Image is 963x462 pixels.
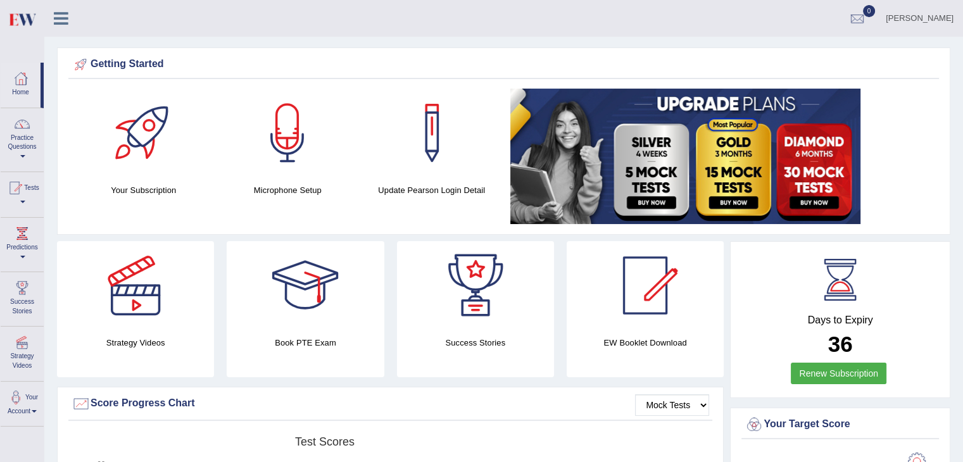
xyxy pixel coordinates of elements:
b: 36 [828,332,853,356]
h4: Success Stories [397,336,554,349]
h4: Update Pearson Login Detail [366,184,498,197]
h4: Microphone Setup [222,184,354,197]
h4: Your Subscription [78,184,210,197]
div: Getting Started [72,55,936,74]
a: Renew Subscription [791,363,886,384]
a: Practice Questions [1,108,44,168]
tspan: Test scores [295,435,355,448]
h4: Strategy Videos [57,336,214,349]
a: Home [1,63,41,104]
h4: EW Booklet Download [567,336,724,349]
a: Predictions [1,218,44,268]
span: 0 [863,5,876,17]
h4: Days to Expiry [745,315,936,326]
a: Your Account [1,382,44,423]
h4: Book PTE Exam [227,336,384,349]
img: small5.jpg [510,89,860,224]
div: Score Progress Chart [72,394,709,413]
a: Tests [1,172,44,213]
a: Strategy Videos [1,327,44,377]
div: Your Target Score [745,415,936,434]
a: Success Stories [1,272,44,322]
